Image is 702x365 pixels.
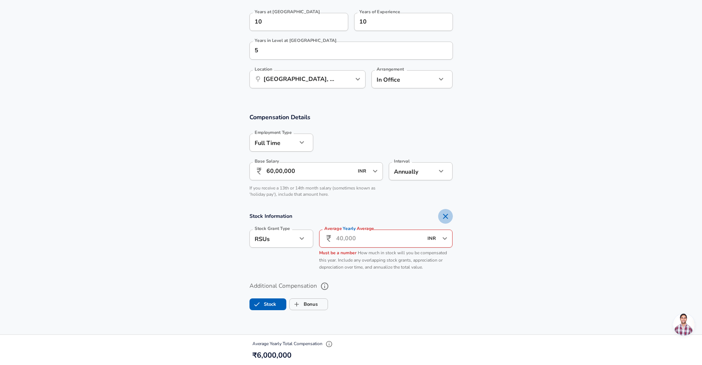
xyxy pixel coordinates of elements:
button: Open [353,74,363,84]
div: Open chat [673,313,695,336]
div: Full Time [249,134,297,152]
div: Annually [389,162,436,180]
span: Bonus [290,297,304,311]
label: Location [255,67,272,71]
label: Stock Grant Type [255,226,290,231]
input: USD [356,166,370,177]
div: In Office [371,70,426,88]
label: Employment Type [255,130,292,135]
h3: Optional Fields [249,333,453,342]
label: Years in Level at [GEOGRAPHIC_DATA] [255,38,337,43]
h3: Compensation Details [249,113,453,121]
label: Average Average [324,226,374,231]
button: Remove Section [438,209,453,224]
button: BonusBonus [289,298,328,310]
p: If you receive a 13th or 14th month salary (sometimes known as 'holiday pay'), include that amoun... [249,185,383,198]
button: Open [440,233,450,244]
input: 0 [249,13,332,31]
label: Arrangement [377,67,404,71]
input: USD [425,233,440,244]
span: Stock [250,297,264,311]
label: Bonus [290,297,318,311]
span: Must be a number [319,250,357,256]
input: 7 [354,13,437,31]
input: 1 [249,42,437,60]
button: Explain Total Compensation [324,339,335,350]
span: Yearly [343,225,356,231]
button: help [318,280,331,293]
input: 40,000 [336,230,423,248]
div: RSUs [249,230,297,248]
span: How much in stock will you be compensated this year. Include any overlapping stock grants, apprec... [319,250,447,270]
button: StockStock [249,298,286,310]
label: Base Salary [255,159,279,163]
h4: Stock Information [249,209,453,224]
label: Years at [GEOGRAPHIC_DATA] [255,10,320,14]
label: Stock [250,297,276,311]
label: Interval [394,159,410,163]
button: Open [370,166,380,176]
input: 100,000 [266,162,354,180]
span: Average Yearly Total Compensation [252,341,335,347]
label: Years of Experience [359,10,400,14]
label: Additional Compensation [249,280,453,293]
